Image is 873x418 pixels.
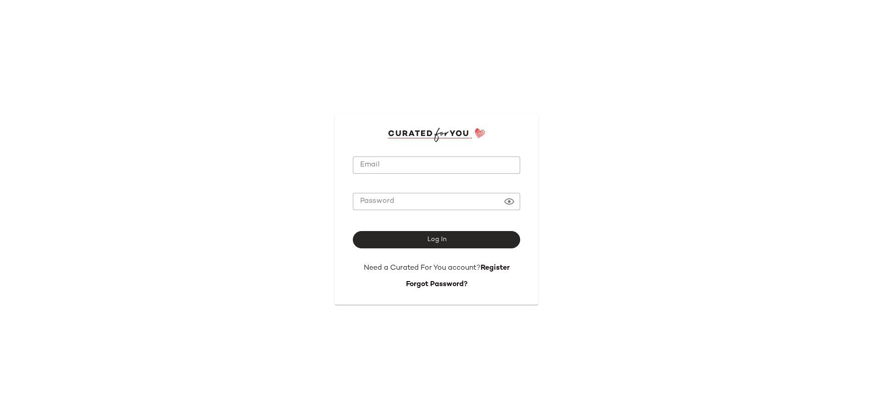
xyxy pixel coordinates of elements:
[364,264,481,272] span: Need a Curated For You account?
[406,281,467,288] a: Forgot Password?
[481,264,510,272] a: Register
[353,231,520,248] button: Log In
[388,128,486,141] img: cfy_login_logo.DGdB1djN.svg
[426,236,446,243] span: Log In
